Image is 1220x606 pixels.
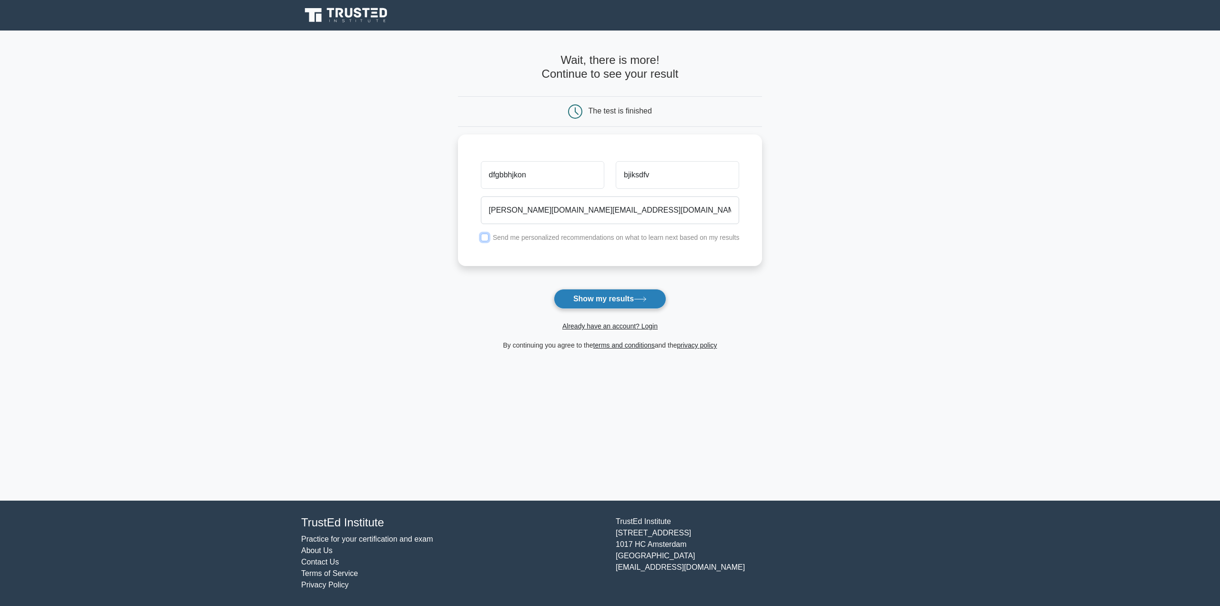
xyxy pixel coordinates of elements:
[301,546,333,555] a: About Us
[589,107,652,115] div: The test is finished
[562,322,658,330] a: Already have an account? Login
[301,581,349,589] a: Privacy Policy
[481,196,740,224] input: Email
[301,535,433,543] a: Practice for your certification and exam
[493,234,740,241] label: Send me personalized recommendations on what to learn next based on my results
[301,558,339,566] a: Contact Us
[301,516,604,530] h4: TrustEd Institute
[458,53,762,81] h4: Wait, there is more! Continue to see your result
[452,339,768,351] div: By continuing you agree to the and the
[616,161,739,189] input: Last name
[677,341,717,349] a: privacy policy
[610,516,925,591] div: TrustEd Institute [STREET_ADDRESS] 1017 HC Amsterdam [GEOGRAPHIC_DATA] [EMAIL_ADDRESS][DOMAIN_NAME]
[593,341,655,349] a: terms and conditions
[481,161,604,189] input: First name
[554,289,666,309] button: Show my results
[301,569,358,577] a: Terms of Service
